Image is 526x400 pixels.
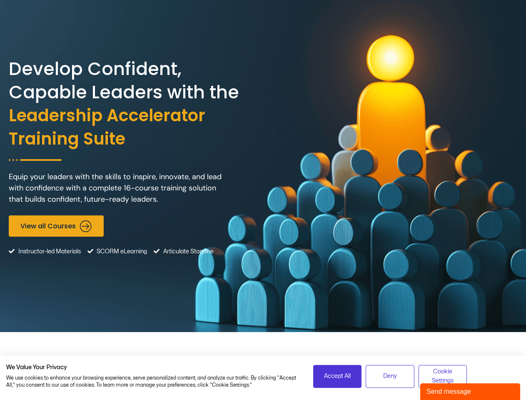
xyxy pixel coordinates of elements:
[420,382,522,400] iframe: chat widget
[313,365,362,388] button: Accept all cookies
[366,365,414,388] button: Deny all cookies
[20,222,76,230] span: View all Courses
[419,365,467,388] button: Adjust cookie preferences
[324,372,351,381] span: Accept All
[424,367,462,386] span: Cookie Settings
[9,57,261,151] h2: Develop Confident, Capable Leaders with the
[6,364,301,371] h2: We Value Your Privacy
[161,241,214,262] span: Articulate Storyline
[95,241,147,262] span: SCORM eLearning
[9,215,104,237] a: View all Courses
[9,171,225,205] p: Equip your leaders with the skills to inspire, innovate, and lead with confidence with a complete...
[9,104,261,151] span: Leadership Accelerator Training Suite
[16,241,81,262] span: Instructor-led Materials
[6,375,301,389] p: We use cookies to enhance your browsing experience, serve personalized content, and analyze our t...
[383,372,397,381] span: Deny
